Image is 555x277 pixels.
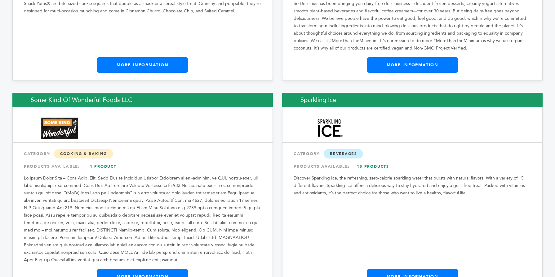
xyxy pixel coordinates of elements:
[24,161,261,172] div: PRODUCTS AVAILABLE:
[31,118,88,139] img: Some Kind of Wonderful Foods LLC
[54,149,113,158] span: Cooking & Baking
[324,149,363,158] span: Beverages
[301,118,358,139] img: Sparkling Ice
[82,161,125,172] a: 1 Product
[24,175,261,264] p: Lo Ipsum Dolor Sita – Cons Adipi Elit. Sedd Eius te Incididun Utlabor Etdolorem al eni-adminim, v...
[294,175,531,197] p: Discover Sparkling Ice, the refreshing, zero-calorie sparkling water that bursts with natural fla...
[24,148,261,159] div: CATEGORY:
[294,161,531,172] div: PRODUCTS AVAILABLE:
[97,57,188,73] a: More Information
[367,57,458,73] a: More Information
[282,93,543,107] h2: Sparkling Ice
[12,93,273,107] h2: Some Kind of Wonderful Foods LLC
[294,148,531,159] div: CATEGORY:
[351,161,395,172] a: 15 Products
